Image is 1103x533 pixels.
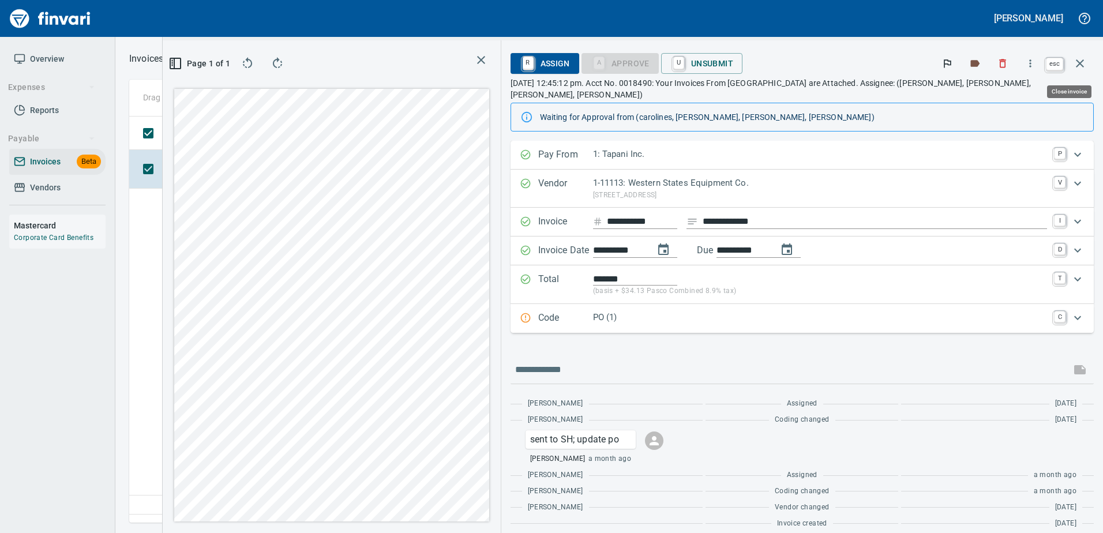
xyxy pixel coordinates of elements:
[1066,356,1094,384] span: This records your message into the invoice and notifies anyone mentioned
[30,52,64,66] span: Overview
[14,219,106,232] h6: Mastercard
[511,170,1094,208] div: Expand
[773,236,801,264] button: change due date
[511,304,1094,333] div: Expand
[30,155,61,169] span: Invoices
[991,9,1066,27] button: [PERSON_NAME]
[670,54,733,73] span: Unsubmit
[673,57,684,69] a: U
[1054,311,1066,322] a: C
[528,470,583,481] span: [PERSON_NAME]
[172,53,229,74] button: Page 1 of 1
[1055,518,1076,530] span: [DATE]
[775,502,830,513] span: Vendor changed
[538,311,593,326] p: Code
[511,77,1094,100] p: [DATE] 12:45:12 pm. Acct No. 0018490: Your Invoices From [GEOGRAPHIC_DATA] are Attached. Assignee...
[1055,398,1076,410] span: [DATE]
[588,453,631,465] span: a month ago
[511,208,1094,237] div: Expand
[530,433,632,446] p: sent to SH; update po
[523,57,534,69] a: R
[30,103,59,118] span: Reports
[9,46,106,72] a: Overview
[593,311,1048,324] p: PO (1)
[528,502,583,513] span: [PERSON_NAME]
[593,177,1048,190] p: 1-11113: Western States Equipment Co.
[787,398,817,410] span: Assigned
[7,5,93,32] img: Finvari
[593,190,1048,201] p: [STREET_ADDRESS]
[581,58,659,67] div: Purchase Order required
[697,243,752,257] p: Due
[129,52,163,66] nav: breadcrumb
[1055,414,1076,426] span: [DATE]
[650,236,677,264] button: change date
[538,243,593,258] p: Invoice Date
[3,77,100,98] button: Expenses
[9,97,106,123] a: Reports
[593,215,602,228] svg: Invoice number
[1054,215,1066,226] a: I
[8,80,95,95] span: Expenses
[1034,470,1076,481] span: a month ago
[9,175,106,201] a: Vendors
[528,414,583,426] span: [PERSON_NAME]
[775,486,830,497] span: Coding changed
[1046,58,1063,70] a: esc
[962,51,988,76] button: Labels
[1034,486,1076,497] span: a month ago
[530,453,586,465] span: [PERSON_NAME]
[511,141,1094,170] div: Expand
[538,148,593,163] p: Pay From
[1054,272,1066,284] a: T
[526,430,636,449] div: Click for options
[8,132,95,146] span: Payable
[30,181,61,195] span: Vendors
[511,265,1094,304] div: Expand
[1018,51,1043,76] button: More
[994,12,1063,24] h5: [PERSON_NAME]
[593,148,1048,161] p: 1: Tapani Inc.
[1054,148,1066,159] a: P
[511,237,1094,265] div: Expand
[775,414,830,426] span: Coding changed
[540,107,1085,127] div: Waiting for Approval from (carolines, [PERSON_NAME], [PERSON_NAME], [PERSON_NAME])
[129,52,163,66] p: Invoices
[787,470,817,481] span: Assigned
[1054,243,1066,255] a: D
[990,51,1015,76] button: Discard
[777,518,827,530] span: Invoice created
[177,57,224,71] span: Page 1 of 1
[1055,502,1076,513] span: [DATE]
[538,272,593,297] p: Total
[511,53,579,74] button: RAssign
[538,177,593,201] p: Vendor
[686,216,698,227] svg: Invoice description
[528,398,583,410] span: [PERSON_NAME]
[1054,177,1066,188] a: V
[528,486,583,497] span: [PERSON_NAME]
[77,155,101,168] span: Beta
[661,53,742,74] button: UUnsubmit
[3,128,100,149] button: Payable
[9,149,106,175] a: InvoicesBeta
[14,234,93,242] a: Corporate Card Benefits
[538,215,593,230] p: Invoice
[593,286,1048,297] p: (basis + $34.13 Pasco Combined 8.9% tax)
[520,54,570,73] span: Assign
[935,51,960,76] button: Flag
[143,92,312,103] p: Drag a column heading here to group the table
